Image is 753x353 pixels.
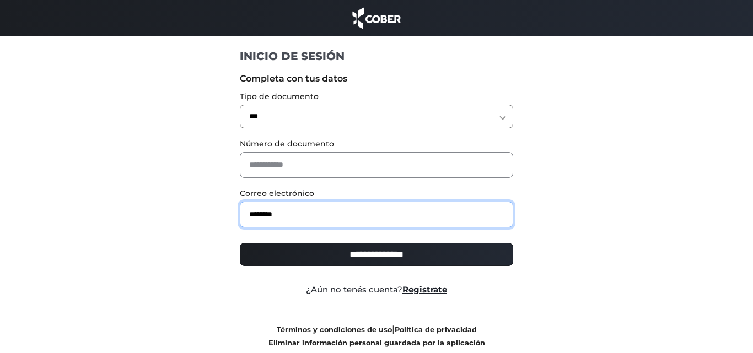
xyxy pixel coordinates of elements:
label: Tipo de documento [240,91,514,102]
a: Política de privacidad [395,325,477,334]
a: Términos y condiciones de uso [277,325,392,334]
a: Registrate [402,284,447,295]
label: Correo electrónico [240,188,514,199]
label: Número de documento [240,138,514,150]
a: Eliminar información personal guardada por la aplicación [268,339,485,347]
div: | [232,323,522,349]
div: ¿Aún no tenés cuenta? [232,284,522,296]
img: cober_marca.png [349,6,404,30]
h1: INICIO DE SESIÓN [240,49,514,63]
label: Completa con tus datos [240,72,514,85]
